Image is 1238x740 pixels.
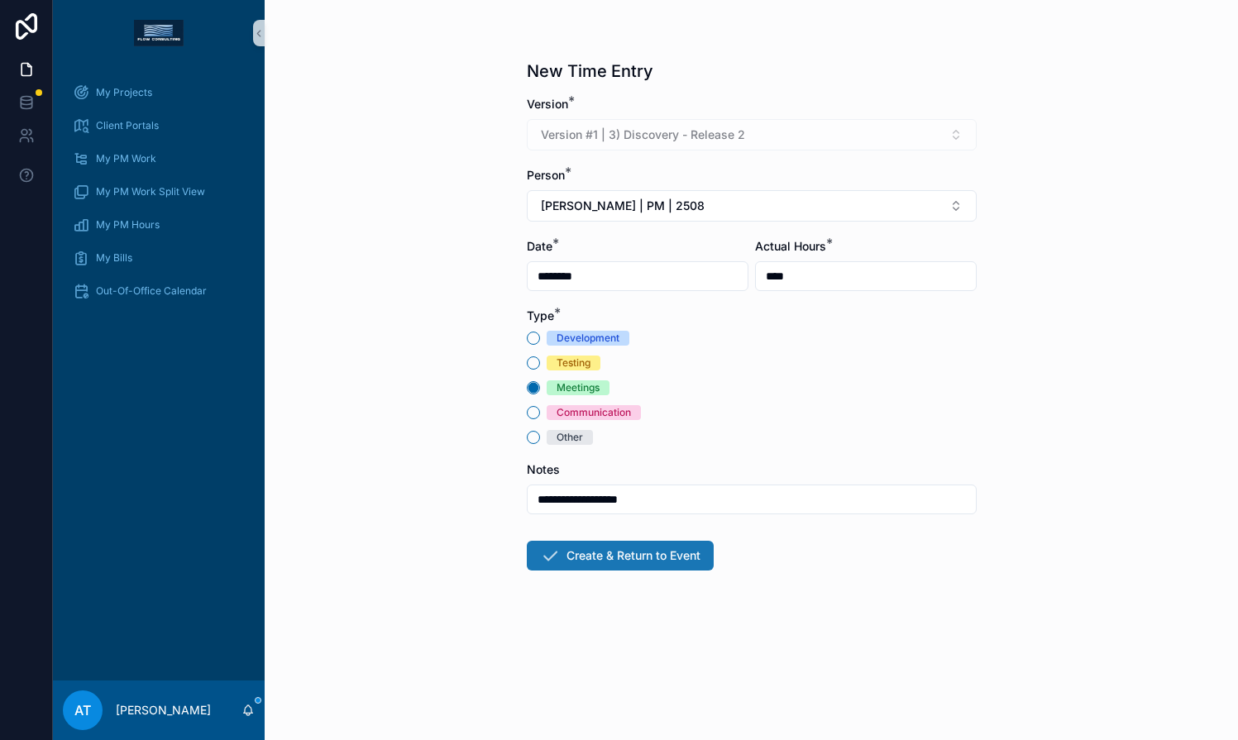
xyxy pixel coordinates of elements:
button: Select Button [527,190,977,222]
span: My PM Work Split View [96,185,205,198]
img: App logo [134,20,184,46]
h1: New Time Entry [527,60,653,83]
a: My PM Work Split View [63,177,255,207]
div: Communication [557,405,631,420]
span: Actual Hours [755,239,826,253]
span: Out-Of-Office Calendar [96,284,207,298]
span: My Projects [96,86,152,99]
a: Client Portals [63,111,255,141]
a: My Projects [63,78,255,107]
span: Person [527,168,565,182]
span: My PM Hours [96,218,160,232]
a: My Bills [63,243,255,273]
div: Meetings [557,380,600,395]
span: [PERSON_NAME] | PM | 2508 [541,198,705,214]
a: My PM Work [63,144,255,174]
span: My PM Work [96,152,156,165]
a: Out-Of-Office Calendar [63,276,255,306]
span: AT [74,700,91,720]
span: Client Portals [96,119,159,132]
div: Testing [557,356,590,370]
span: Date [527,239,552,253]
span: Type [527,308,554,322]
button: Create & Return to Event [527,541,714,571]
span: Notes [527,462,560,476]
div: Other [557,430,583,445]
span: My Bills [96,251,132,265]
div: scrollable content [53,66,265,327]
div: Development [557,331,619,346]
p: [PERSON_NAME] [116,702,211,719]
a: My PM Hours [63,210,255,240]
span: Version [527,97,568,111]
